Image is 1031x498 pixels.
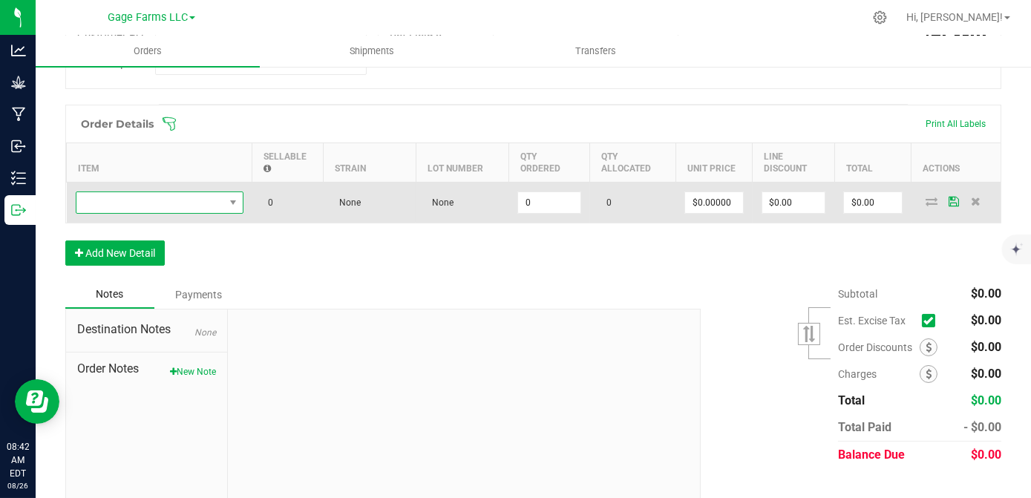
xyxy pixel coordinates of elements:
span: Hi, [PERSON_NAME]! [906,11,1003,23]
span: Charges [838,368,920,380]
a: Orders [36,36,260,67]
p: 08:42 AM EDT [7,440,29,480]
span: Calculate excise tax [922,310,942,330]
span: None [194,327,216,338]
inline-svg: Inventory [11,171,26,186]
span: Total [838,393,865,407]
span: Delete Order Detail [965,197,987,206]
span: - $0.00 [963,420,1001,434]
div: Notes [65,281,154,309]
span: Subtotal [838,288,877,300]
th: Strain [323,142,416,182]
span: Total Paid [838,420,891,434]
h1: Order Details [81,118,154,130]
th: Item [67,142,252,182]
a: Shipments [260,36,484,67]
span: 0 [599,197,612,208]
span: $0.00 [971,367,1001,381]
span: Destination Notes [77,321,216,338]
span: $0.00 [971,286,1001,301]
th: Lot Number [416,142,508,182]
th: Line Discount [753,142,835,182]
inline-svg: Grow [11,75,26,90]
a: Transfers [483,36,707,67]
input: 0 [762,192,825,213]
th: Total [834,142,911,182]
th: Unit Price [675,142,753,182]
p: 08/26 [7,480,29,491]
span: Balance Due [838,448,905,462]
span: Est. Excise Tax [838,315,916,327]
span: Order Notes [77,360,216,378]
span: $0.00 [971,448,1001,462]
span: $0.00 [971,340,1001,354]
inline-svg: Analytics [11,43,26,58]
th: Qty Allocated [590,142,675,182]
th: Sellable [252,142,324,182]
span: None [425,197,454,208]
span: $0.00 [971,313,1001,327]
input: 0 [685,192,743,213]
iframe: Resource center [15,379,59,424]
span: Transfers [555,45,636,58]
span: Shipments [330,45,414,58]
span: Save Order Detail [943,197,965,206]
input: 0 [844,192,902,213]
span: NO DATA FOUND [76,191,243,214]
th: Qty Ordered [508,142,589,182]
button: New Note [170,365,216,379]
button: Add New Detail [65,240,165,266]
span: Gage Farms LLC [108,11,188,24]
inline-svg: Inbound [11,139,26,154]
span: Orders [114,45,182,58]
inline-svg: Outbound [11,203,26,217]
input: 0 [518,192,580,213]
span: 0 [261,197,274,208]
div: Payments [154,281,243,308]
span: Order Discounts [838,341,920,353]
span: $0.00 [971,393,1001,407]
div: Manage settings [871,10,889,24]
span: None [332,197,361,208]
th: Actions [911,142,1001,182]
inline-svg: Manufacturing [11,107,26,122]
